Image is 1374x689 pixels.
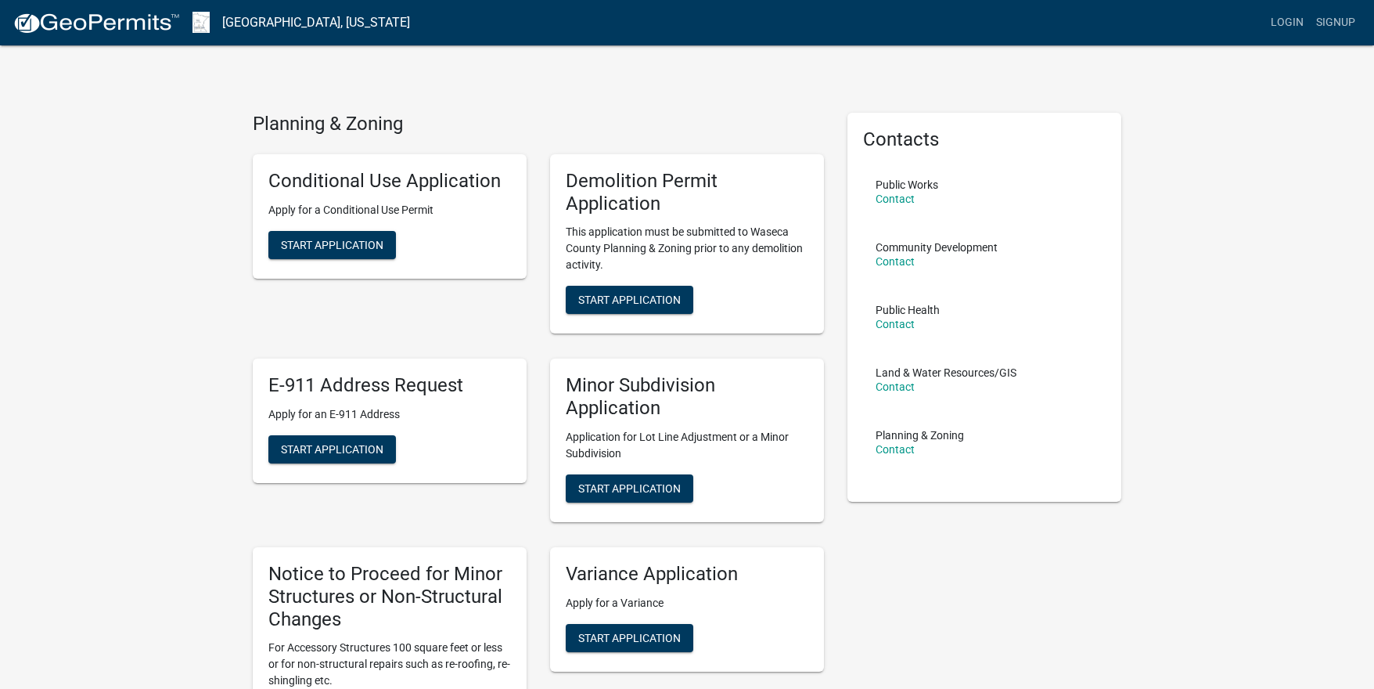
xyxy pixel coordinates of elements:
button: Start Application [566,624,693,652]
a: Contact [876,381,915,393]
p: Apply for a Conditional Use Permit [268,202,511,218]
p: Planning & Zoning [876,430,964,441]
button: Start Application [268,435,396,464]
h5: Demolition Permit Application [566,170,808,215]
p: This application must be submitted to Waseca County Planning & Zoning prior to any demolition act... [566,224,808,273]
p: For Accessory Structures 100 square feet or less or for non-structural repairs such as re-roofing... [268,640,511,689]
h5: Variance Application [566,563,808,586]
a: [GEOGRAPHIC_DATA], [US_STATE] [222,9,410,36]
img: Waseca County, Minnesota [192,12,210,33]
p: Apply for an E-911 Address [268,406,511,423]
p: Community Development [876,242,998,253]
h5: E-911 Address Request [268,374,511,397]
a: Contact [876,443,915,456]
h5: Notice to Proceed for Minor Structures or Non-Structural Changes [268,563,511,630]
span: Start Application [578,482,681,494]
a: Contact [876,318,915,330]
span: Start Application [578,294,681,306]
p: Public Works [876,179,938,190]
a: Signup [1310,8,1361,38]
button: Start Application [268,231,396,259]
button: Start Application [566,474,693,503]
span: Start Application [281,443,383,456]
a: Login [1264,8,1310,38]
p: Apply for a Variance [566,595,808,611]
button: Start Application [566,286,693,314]
span: Start Application [281,238,383,251]
p: Application for Lot Line Adjustment or a Minor Subdivision [566,429,808,462]
p: Public Health [876,305,940,316]
a: Contact [876,193,915,205]
p: Land & Water Resources/GIS [876,367,1016,378]
h5: Contacts [863,128,1106,151]
h5: Conditional Use Application [268,170,511,193]
h4: Planning & Zoning [253,113,824,135]
a: Contact [876,255,915,268]
span: Start Application [578,631,681,644]
h5: Minor Subdivision Application [566,374,808,420]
